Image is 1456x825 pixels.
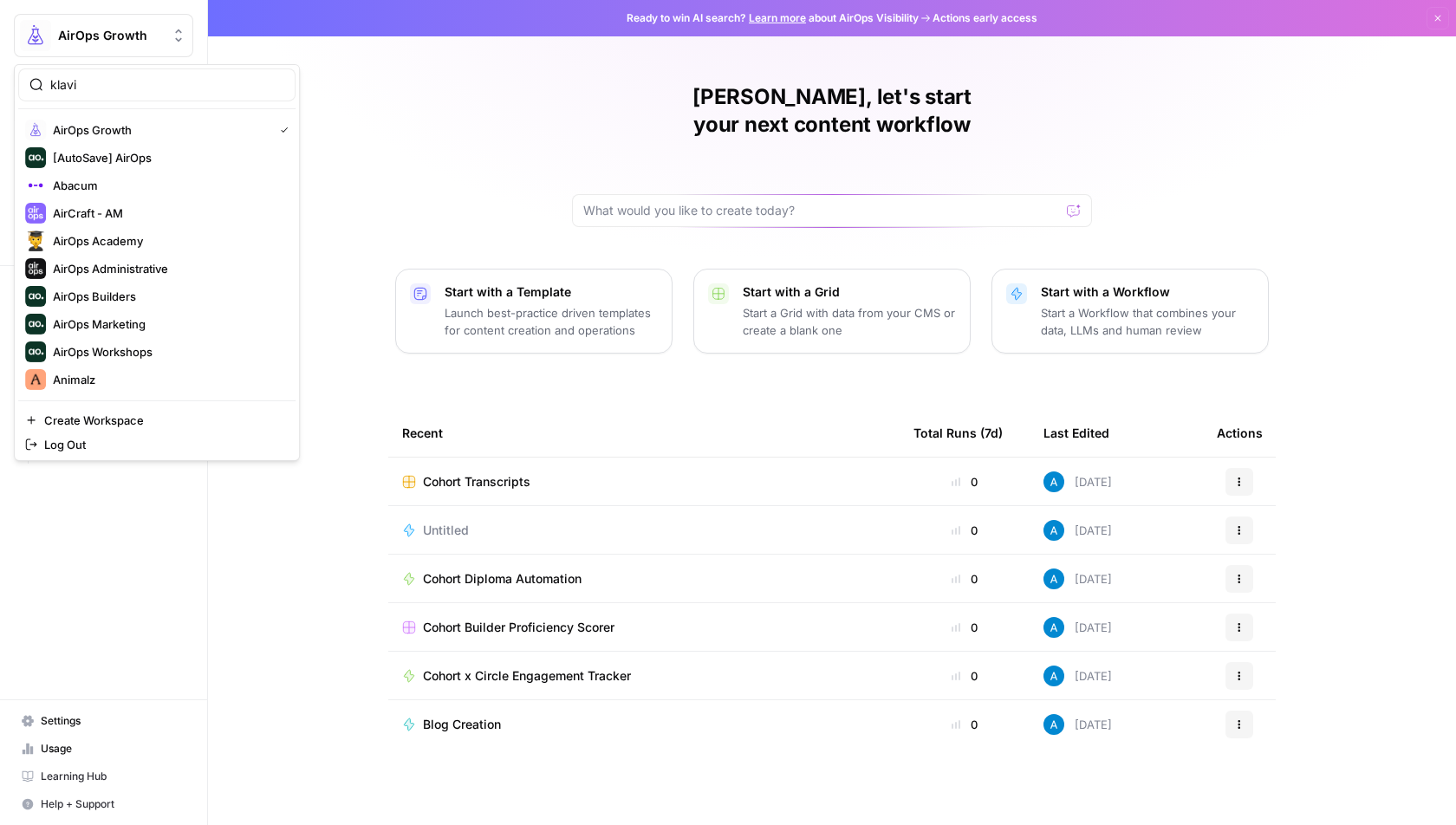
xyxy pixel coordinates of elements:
[14,64,300,461] div: Workspace: AirOps Growth
[395,269,673,354] button: Start with a TemplateLaunch best-practice driven templates for content creation and operations
[44,412,282,429] span: Create Workspace
[423,473,530,490] span: Cohort Transcripts
[913,570,1016,588] div: 0
[991,269,1269,354] button: Start with a WorkflowStart a Workflow that combines your data, LLMs and human review
[445,283,658,301] p: Start with a Template
[25,175,46,196] img: Abacum Logo
[50,76,284,94] input: Search Workspaces
[25,286,46,307] img: AirOps Builders Logo
[1043,568,1112,589] div: [DATE]
[53,205,282,222] span: AirCraft - AM
[933,10,1037,26] span: Actions early access
[423,716,501,733] span: Blog Creation
[53,177,282,194] span: Abacum
[423,619,614,636] span: Cohort Builder Proficiency Scorer
[445,304,658,339] p: Launch best-practice driven templates for content creation and operations
[14,707,193,735] a: Settings
[913,667,1016,685] div: 0
[53,288,282,305] span: AirOps Builders
[913,716,1016,733] div: 0
[1043,409,1109,457] div: Last Edited
[25,231,46,251] img: AirOps Academy Logo
[1043,471,1112,492] div: [DATE]
[423,522,469,539] span: Untitled
[402,619,886,636] a: Cohort Builder Proficiency Scorer
[25,147,46,168] img: [AutoSave] AirOps Logo
[53,121,266,139] span: AirOps Growth
[44,436,282,453] span: Log Out
[18,408,296,432] a: Create Workspace
[1043,471,1064,492] img: o3cqybgnmipr355j8nz4zpq1mc6x
[25,120,46,140] img: AirOps Growth Logo
[743,283,956,301] p: Start with a Grid
[913,409,1003,457] div: Total Runs (7d)
[749,11,806,24] a: Learn more
[572,83,1092,139] h1: [PERSON_NAME], let's start your next content workflow
[423,667,631,685] span: Cohort x Circle Engagement Tracker
[58,27,163,44] span: AirOps Growth
[1043,666,1112,686] div: [DATE]
[1041,304,1254,339] p: Start a Workflow that combines your data, LLMs and human review
[402,473,886,490] a: Cohort Transcripts
[402,522,886,539] a: Untitled
[583,202,1060,219] input: What would you like to create today?
[53,260,282,277] span: AirOps Administrative
[25,369,46,390] img: Animalz Logo
[402,570,886,588] a: Cohort Diploma Automation
[25,341,46,362] img: AirOps Workshops Logo
[14,790,193,818] button: Help + Support
[627,10,919,26] span: Ready to win AI search? about AirOps Visibility
[423,570,582,588] span: Cohort Diploma Automation
[20,20,51,51] img: AirOps Growth Logo
[1043,520,1064,541] img: o3cqybgnmipr355j8nz4zpq1mc6x
[913,619,1016,636] div: 0
[25,258,46,279] img: AirOps Administrative Logo
[743,304,956,339] p: Start a Grid with data from your CMS or create a blank one
[25,203,46,224] img: AirCraft - AM Logo
[1041,283,1254,301] p: Start with a Workflow
[1043,666,1064,686] img: o3cqybgnmipr355j8nz4zpq1mc6x
[402,667,886,685] a: Cohort x Circle Engagement Tracker
[18,432,296,457] a: Log Out
[1043,714,1112,735] div: [DATE]
[41,741,185,757] span: Usage
[1043,617,1064,638] img: o3cqybgnmipr355j8nz4zpq1mc6x
[402,716,886,733] a: Blog Creation
[53,371,282,388] span: Animalz
[25,314,46,335] img: AirOps Marketing Logo
[14,14,193,57] button: Workspace: AirOps Growth
[14,763,193,790] a: Learning Hub
[1043,568,1064,589] img: o3cqybgnmipr355j8nz4zpq1mc6x
[1043,617,1112,638] div: [DATE]
[693,269,971,354] button: Start with a GridStart a Grid with data from your CMS or create a blank one
[14,735,193,763] a: Usage
[53,232,282,250] span: AirOps Academy
[53,315,282,333] span: AirOps Marketing
[1217,409,1263,457] div: Actions
[1043,714,1064,735] img: o3cqybgnmipr355j8nz4zpq1mc6x
[1043,520,1112,541] div: [DATE]
[913,522,1016,539] div: 0
[53,149,282,166] span: [AutoSave] AirOps
[53,343,282,361] span: AirOps Workshops
[402,409,886,457] div: Recent
[41,769,185,784] span: Learning Hub
[41,796,185,812] span: Help + Support
[41,713,185,729] span: Settings
[913,473,1016,490] div: 0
